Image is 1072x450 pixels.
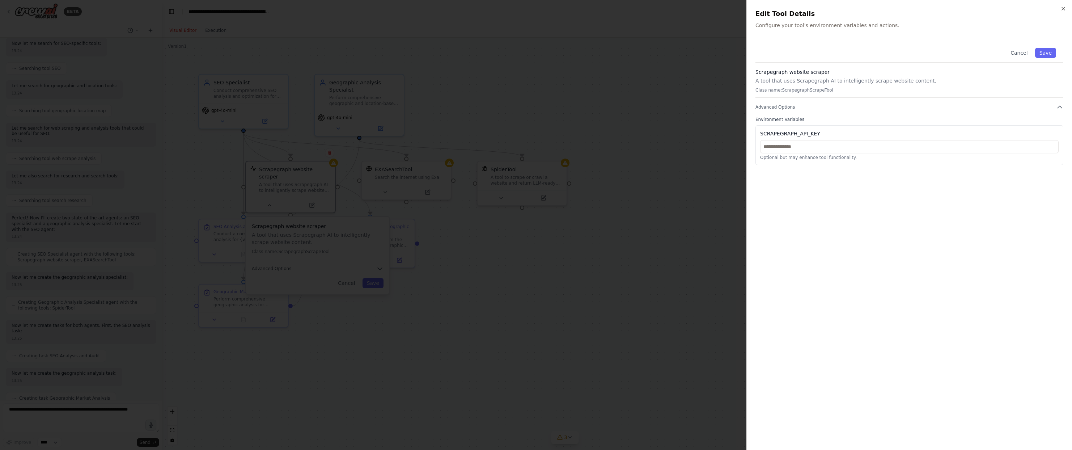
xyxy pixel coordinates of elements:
p: Optional but may enhance tool functionality. [760,155,1059,160]
p: Configure your tool's environment variables and actions. [755,22,1063,29]
p: A tool that uses Scrapegraph AI to intelligently scrape website content. [755,77,1063,84]
p: Class name: ScrapegraphScrapeTool [755,87,1063,93]
button: Save [1035,48,1056,58]
div: SCRAPEGRAPH_API_KEY [760,130,820,137]
h3: Scrapegraph website scraper [755,68,1063,76]
h2: Edit Tool Details [755,9,1063,19]
span: Advanced Options [755,104,795,110]
button: Cancel [1006,48,1032,58]
button: Advanced Options [755,104,1063,111]
label: Environment Variables [755,117,1063,122]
